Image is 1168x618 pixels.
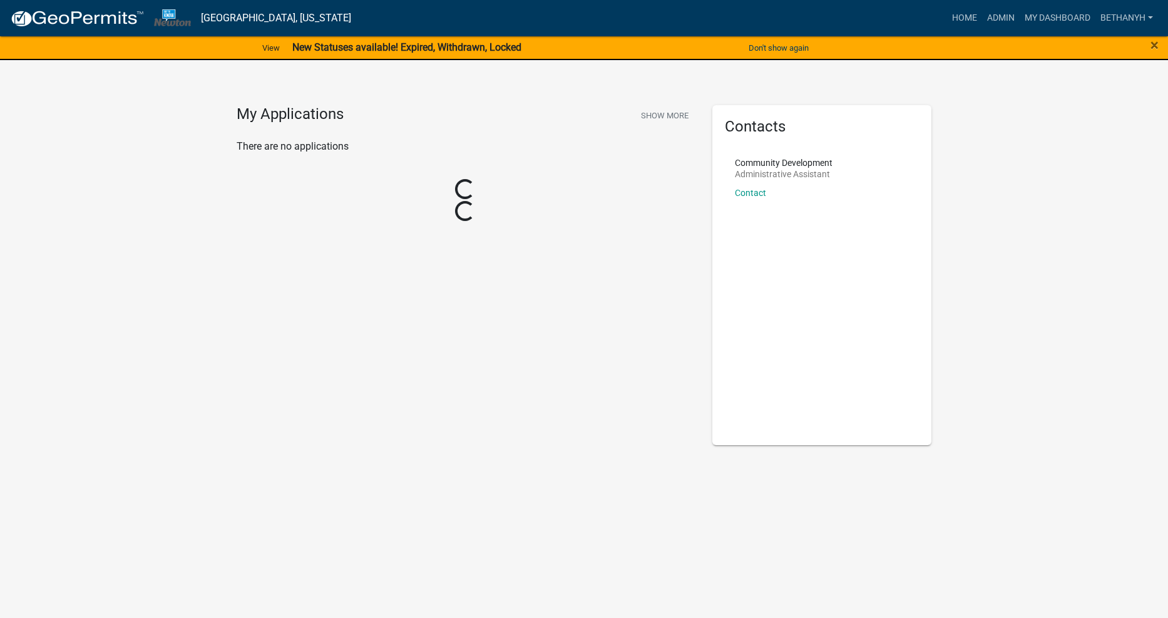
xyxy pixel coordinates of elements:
img: City of Newton, Iowa [154,9,191,26]
p: There are no applications [237,139,694,154]
a: Contact [735,188,766,198]
strong: New Statuses available! Expired, Withdrawn, Locked [292,41,521,53]
button: Close [1150,38,1159,53]
span: × [1150,36,1159,54]
p: Administrative Assistant [735,170,832,178]
a: BethanyH [1095,6,1158,30]
p: Community Development [735,158,832,167]
button: Show More [636,105,694,126]
a: Admin [982,6,1020,30]
h5: Contacts [725,118,919,136]
button: Don't show again [744,38,814,58]
a: [GEOGRAPHIC_DATA], [US_STATE] [201,8,351,29]
h4: My Applications [237,105,344,124]
a: Home [947,6,982,30]
a: My Dashboard [1020,6,1095,30]
a: View [257,38,285,58]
